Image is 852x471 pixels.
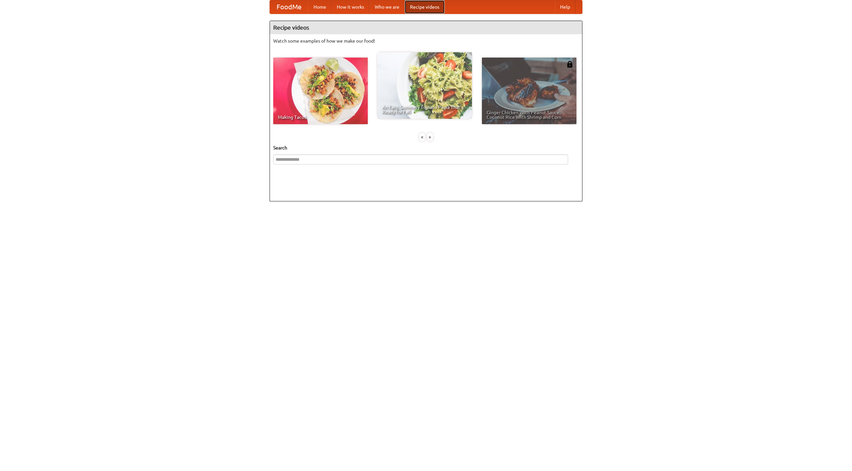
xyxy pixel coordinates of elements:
h5: Search [273,144,579,151]
a: Help [555,0,575,14]
img: 483408.png [566,61,573,68]
a: Recipe videos [405,0,445,14]
a: How it works [331,0,369,14]
a: Home [308,0,331,14]
a: FoodMe [270,0,308,14]
span: An Easy, Summery Tomato Pasta That's Ready for Fall [382,105,467,114]
div: » [427,133,433,141]
a: Making Tacos [273,58,368,124]
a: An Easy, Summery Tomato Pasta That's Ready for Fall [377,52,472,119]
div: « [419,133,425,141]
p: Watch some examples of how we make our food! [273,38,579,44]
h4: Recipe videos [270,21,582,34]
span: Making Tacos [278,115,363,119]
a: Who we are [369,0,405,14]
